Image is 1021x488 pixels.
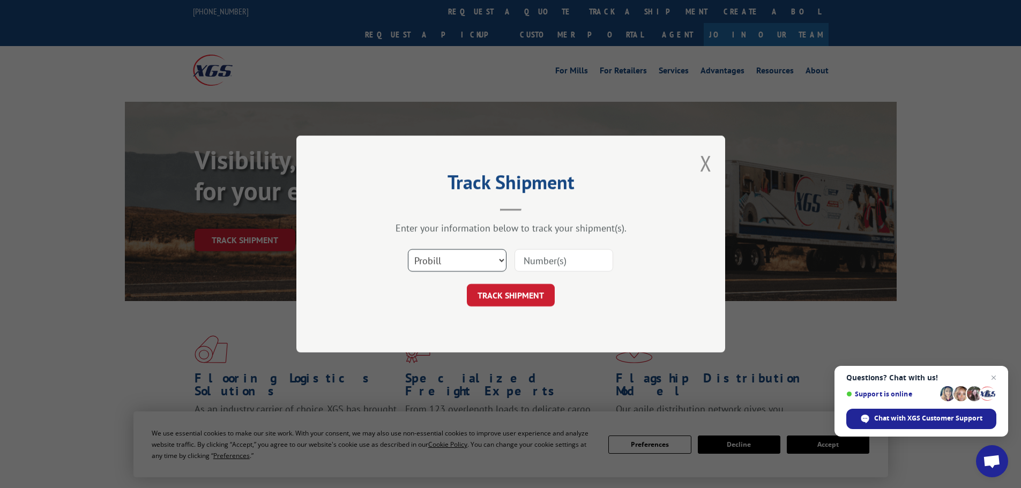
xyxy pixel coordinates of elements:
[515,249,613,272] input: Number(s)
[467,284,555,306] button: TRACK SHIPMENT
[976,445,1008,477] div: Open chat
[874,414,982,423] span: Chat with XGS Customer Support
[350,222,672,234] div: Enter your information below to track your shipment(s).
[846,373,996,382] span: Questions? Chat with us!
[846,390,936,398] span: Support is online
[987,371,1000,384] span: Close chat
[350,175,672,195] h2: Track Shipment
[700,149,712,177] button: Close modal
[846,409,996,429] div: Chat with XGS Customer Support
